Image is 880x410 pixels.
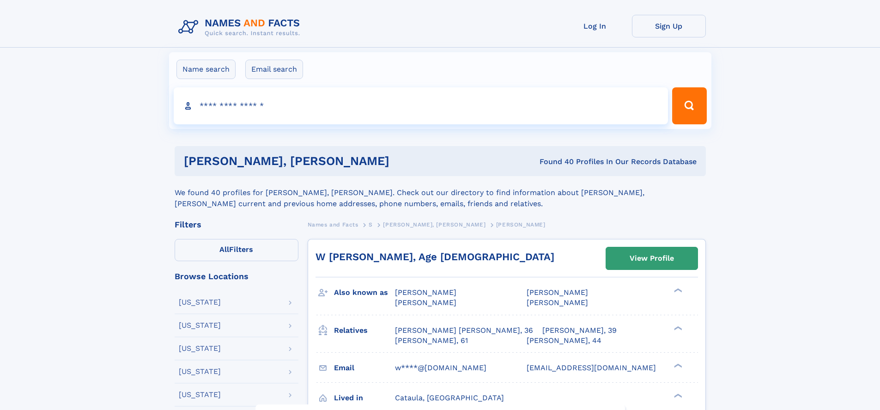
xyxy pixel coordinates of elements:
[672,87,706,124] button: Search Button
[334,323,395,338] h3: Relatives
[527,363,656,372] span: [EMAIL_ADDRESS][DOMAIN_NAME]
[395,325,533,336] a: [PERSON_NAME] [PERSON_NAME], 36
[395,298,456,307] span: [PERSON_NAME]
[175,220,298,229] div: Filters
[316,251,554,263] a: W [PERSON_NAME], Age [DEMOGRAPHIC_DATA]
[383,221,486,228] span: [PERSON_NAME], [PERSON_NAME]
[672,392,683,398] div: ❯
[334,285,395,300] h3: Also known as
[334,390,395,406] h3: Lived in
[175,15,308,40] img: Logo Names and Facts
[542,325,617,336] a: [PERSON_NAME], 39
[527,298,588,307] span: [PERSON_NAME]
[175,176,706,209] div: We found 40 profiles for [PERSON_NAME], [PERSON_NAME]. Check out our directory to find informatio...
[383,219,486,230] a: [PERSON_NAME], [PERSON_NAME]
[558,15,632,37] a: Log In
[527,288,588,297] span: [PERSON_NAME]
[496,221,546,228] span: [PERSON_NAME]
[395,336,468,346] a: [PERSON_NAME], 61
[630,248,674,269] div: View Profile
[672,362,683,368] div: ❯
[184,155,465,167] h1: [PERSON_NAME], [PERSON_NAME]
[395,288,456,297] span: [PERSON_NAME]
[179,299,221,306] div: [US_STATE]
[175,272,298,281] div: Browse Locations
[179,391,221,398] div: [US_STATE]
[308,219,358,230] a: Names and Facts
[176,60,236,79] label: Name search
[606,247,698,269] a: View Profile
[175,239,298,261] label: Filters
[219,245,229,254] span: All
[334,360,395,376] h3: Email
[174,87,668,124] input: search input
[672,325,683,331] div: ❯
[369,219,373,230] a: S
[672,288,683,294] div: ❯
[527,336,601,346] a: [PERSON_NAME], 44
[179,345,221,352] div: [US_STATE]
[395,393,504,402] span: Cataula, [GEOGRAPHIC_DATA]
[369,221,373,228] span: S
[179,368,221,375] div: [US_STATE]
[245,60,303,79] label: Email search
[179,322,221,329] div: [US_STATE]
[632,15,706,37] a: Sign Up
[464,157,697,167] div: Found 40 Profiles In Our Records Database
